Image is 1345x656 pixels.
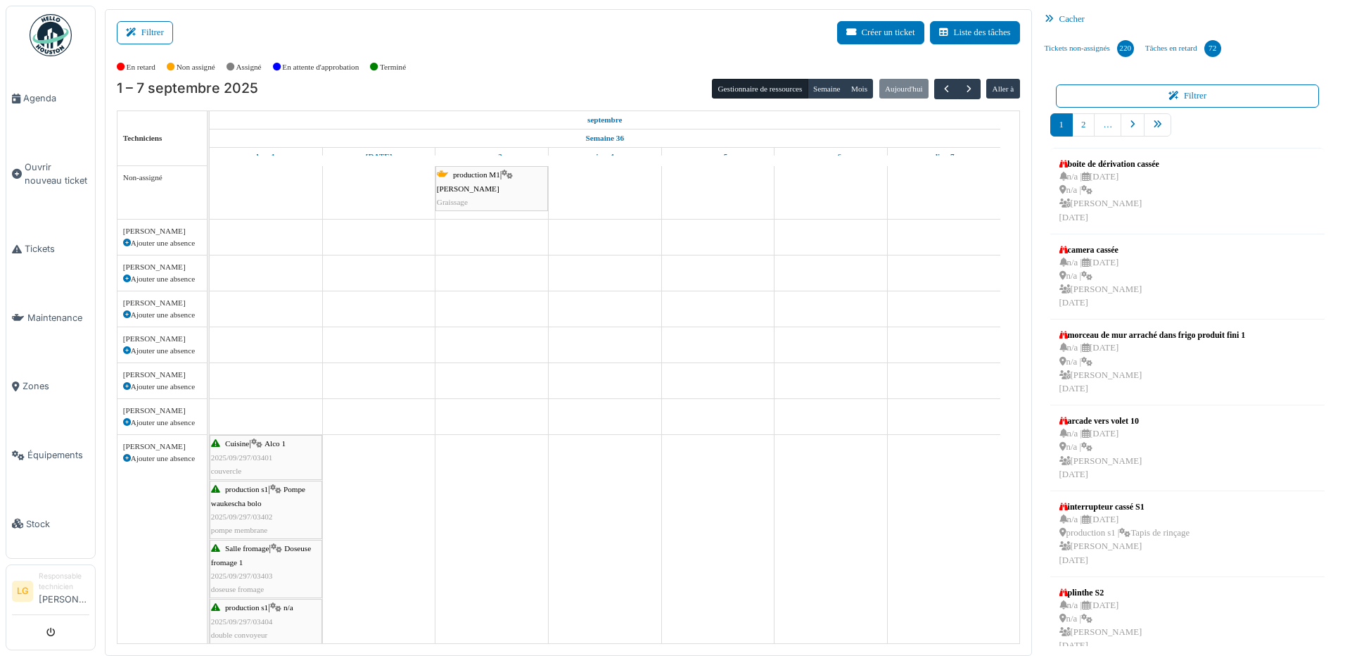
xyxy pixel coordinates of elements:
[584,111,626,129] a: 1 septembre 2025
[1056,411,1146,485] a: arcade vers volet 10 n/a |[DATE] n/a | [PERSON_NAME][DATE]
[225,603,268,612] span: production s1
[225,544,269,553] span: Salle fromage
[437,184,499,193] span: [PERSON_NAME]
[712,79,808,99] button: Gestionnaire de ressources
[211,585,264,593] span: doseuse fromage
[6,284,95,353] a: Maintenance
[177,61,215,73] label: Non assigné
[123,309,201,321] div: Ajouter une absence
[6,352,95,421] a: Zones
[211,617,273,626] span: 2025/09/297/03404
[117,21,173,44] button: Filtrer
[1059,256,1142,310] div: n/a | [DATE] n/a | [PERSON_NAME] [DATE]
[211,544,311,566] span: Doseuse fromage 1
[1059,500,1190,513] div: interrupteur cassé S1
[380,61,406,73] label: Terminé
[211,483,321,537] div: |
[25,242,89,256] span: Tickets
[437,168,547,209] div: |
[39,571,89,612] li: [PERSON_NAME]
[934,79,957,99] button: Précédent
[211,601,321,642] div: |
[1056,154,1163,228] a: boite de dérivation cassée n/a |[DATE] n/a | [PERSON_NAME][DATE]
[704,148,731,165] a: 5 septembre 2025
[1140,30,1227,68] a: Tâches en retard
[879,79,929,99] button: Aujourd'hui
[123,297,201,309] div: [PERSON_NAME]
[39,571,89,593] div: Responsable technicien
[582,130,627,147] a: Semaine 36
[225,485,268,493] span: production s1
[1059,599,1142,653] div: n/a | [DATE] n/a | [PERSON_NAME] [DATE]
[6,64,95,133] a: Agenda
[282,61,359,73] label: En attente d'approbation
[1056,325,1249,399] a: morceau de mur arraché dans frigo produit fini 1 n/a |[DATE] n/a | [PERSON_NAME][DATE]
[1059,513,1190,567] div: n/a | [DATE] production s1 | Tapis de rinçage [PERSON_NAME] [DATE]
[27,311,89,324] span: Maintenance
[6,421,95,490] a: Équipements
[1059,415,1142,427] div: arcade vers volet 10
[1204,40,1221,57] div: 72
[211,485,305,507] span: Pompe waukescha bolo
[211,512,273,521] span: 2025/09/297/03402
[1056,497,1193,571] a: interrupteur cassé S1 n/a |[DATE] production s1 |Tapis de rinçage [PERSON_NAME][DATE]
[23,379,89,393] span: Zones
[6,133,95,215] a: Ouvrir nouveau ticket
[225,439,249,448] span: Cuisine
[211,572,273,580] span: 2025/09/297/03403
[957,79,981,99] button: Suivant
[253,148,279,165] a: 1 septembre 2025
[808,79,846,99] button: Semaine
[123,417,201,429] div: Ajouter une absence
[123,453,201,465] div: Ajouter une absence
[1039,30,1140,68] a: Tickets non-assignés
[437,198,468,206] span: Graissage
[1117,40,1134,57] div: 220
[1039,9,1337,30] div: Cacher
[236,61,262,73] label: Assigné
[1059,427,1142,481] div: n/a | [DATE] n/a | [PERSON_NAME] [DATE]
[264,439,286,448] span: Alco 1
[12,581,33,602] li: LG
[123,441,201,453] div: [PERSON_NAME]
[1059,329,1246,341] div: morceau de mur arraché dans frigo produit fini 1
[123,172,201,184] div: Non-assigné
[930,148,958,165] a: 7 septembre 2025
[211,526,267,534] span: pompe membrane
[211,467,241,475] span: couvercle
[817,148,845,165] a: 6 septembre 2025
[211,631,267,639] span: double convoyeur
[1094,113,1121,137] a: …
[123,273,201,285] div: Ajouter une absence
[1056,84,1320,108] button: Filtrer
[1059,341,1246,396] div: n/a | [DATE] n/a | [PERSON_NAME] [DATE]
[1072,113,1095,137] a: 2
[23,92,89,105] span: Agenda
[123,134,162,142] span: Techniciens
[117,80,258,97] h2: 1 – 7 septembre 2025
[123,345,201,357] div: Ajouter une absence
[592,148,618,165] a: 4 septembre 2025
[6,215,95,284] a: Tickets
[123,333,201,345] div: [PERSON_NAME]
[283,603,293,612] span: n/a
[986,79,1019,99] button: Aller à
[123,225,201,237] div: [PERSON_NAME]
[1059,586,1142,599] div: plinthe S2
[27,448,89,462] span: Équipements
[1059,244,1142,256] div: camera cassée
[846,79,874,99] button: Mois
[837,21,924,44] button: Créer un ticket
[930,21,1020,44] button: Liste des tâches
[453,170,500,179] span: production M1
[362,148,396,165] a: 2 septembre 2025
[25,160,89,187] span: Ouvrir nouveau ticket
[127,61,155,73] label: En retard
[211,542,321,596] div: |
[1059,158,1159,170] div: boite de dérivation cassée
[123,369,201,381] div: [PERSON_NAME]
[1056,240,1146,314] a: camera cassée n/a |[DATE] n/a | [PERSON_NAME][DATE]
[1050,113,1325,148] nav: pager
[211,453,273,462] span: 2025/09/297/03401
